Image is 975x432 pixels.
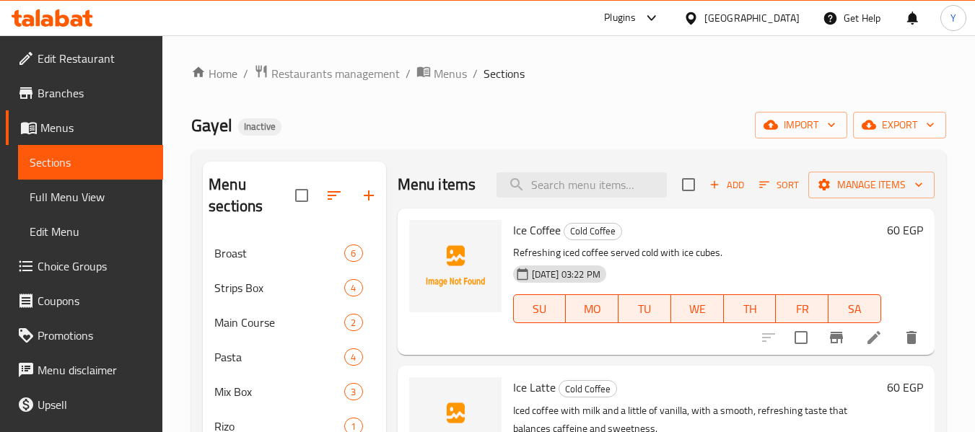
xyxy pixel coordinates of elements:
div: Pasta4 [203,340,385,374]
span: 3 [345,385,362,399]
div: Cold Coffee [559,380,617,397]
span: Full Menu View [30,188,152,206]
a: Edit Menu [18,214,163,249]
span: Gayel [191,109,232,141]
button: export [853,112,946,138]
li: / [243,65,248,82]
h6: 60 EGP [887,377,923,397]
button: Branch-specific-item [819,320,854,355]
div: Main Course2 [203,305,385,340]
li: / [406,65,411,82]
a: Edit menu item [865,329,883,346]
span: Sections [484,65,525,82]
h2: Menu sections [209,174,294,217]
div: Mix Box3 [203,374,385,409]
div: Cold Coffee [564,223,622,240]
span: Select section [673,169,704,200]
button: TU [618,294,671,323]
span: Menus [40,119,152,136]
a: Menu disclaimer [6,353,163,387]
button: Add section [351,178,386,213]
a: Promotions [6,318,163,353]
a: Menus [416,64,467,83]
a: Full Menu View [18,180,163,214]
span: Strips Box [214,279,344,296]
li: / [473,65,478,82]
span: 4 [345,351,362,364]
span: Add [707,177,746,193]
button: Add [704,174,750,196]
span: Menu disclaimer [38,361,152,379]
a: Home [191,65,237,82]
div: items [344,348,362,366]
div: Plugins [604,9,636,27]
img: Ice Coffee [409,220,502,312]
span: Branches [38,84,152,102]
button: import [755,112,847,138]
button: FR [776,294,828,323]
span: Sort sections [317,178,351,213]
span: Main Course [214,314,344,331]
span: Sort items [750,174,808,196]
button: TH [724,294,777,323]
span: 4 [345,281,362,295]
span: SU [520,299,561,319]
span: Edit Menu [30,223,152,240]
a: Upsell [6,387,163,422]
span: Select all sections [287,180,317,211]
button: Manage items [808,172,935,198]
div: items [344,314,362,331]
span: Upsell [38,396,152,413]
span: Coupons [38,292,152,309]
div: items [344,244,362,262]
p: Refreshing iced coffee served cold with ice cubes. [513,244,881,262]
span: Edit Restaurant [38,50,152,67]
a: Edit Restaurant [6,41,163,76]
span: Ice Latte [513,376,556,398]
a: Coupons [6,283,163,318]
span: Ice Coffee [513,219,561,241]
div: Strips Box4 [203,270,385,305]
span: Inactive [238,120,281,133]
div: Broast6 [203,236,385,270]
button: MO [566,294,618,323]
span: Restaurants management [271,65,400,82]
span: Select to update [786,322,816,353]
a: Restaurants management [254,64,400,83]
span: Add item [704,174,750,196]
span: MO [572,299,613,319]
input: search [497,172,667,198]
span: Cold Coffee [559,381,616,397]
a: Branches [6,76,163,110]
nav: breadcrumb [191,64,946,83]
span: 2 [345,316,362,330]
span: Promotions [38,327,152,344]
span: TH [730,299,771,319]
button: Sort [756,174,803,196]
button: SU [513,294,567,323]
span: Choice Groups [38,257,152,275]
a: Sections [18,145,163,180]
h6: 60 EGP [887,220,923,240]
div: [GEOGRAPHIC_DATA] [704,10,800,26]
span: WE [677,299,718,319]
button: SA [828,294,881,323]
div: items [344,279,362,296]
span: export [865,116,935,134]
button: WE [671,294,724,323]
div: Inactive [238,118,281,136]
a: Menus [6,110,163,145]
span: TU [624,299,665,319]
span: FR [782,299,823,319]
span: import [766,116,836,134]
span: Pasta [214,348,344,366]
span: Broast [214,244,344,262]
span: Mix Box [214,383,344,400]
span: Manage items [820,176,923,194]
button: delete [894,320,929,355]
